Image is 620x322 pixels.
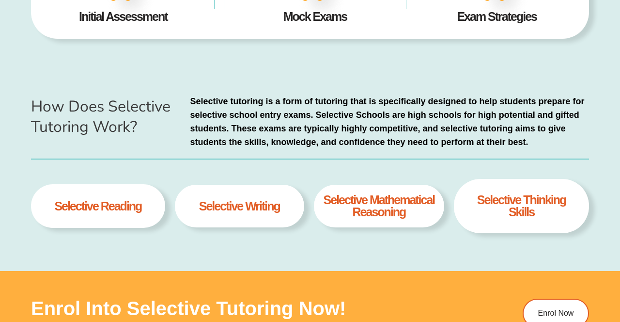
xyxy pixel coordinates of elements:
[199,200,280,212] h4: selective writing
[323,194,435,218] h4: selective Mathematical Reasoning
[239,11,391,23] h4: Mock Exams
[47,11,200,23] h4: Initial Assessment
[31,96,170,137] span: How Does Selective Tutoring Work?
[190,95,589,149] p: Selective tutoring is a form of tutoring that is specifically designed to help students prepare f...
[460,212,620,322] iframe: Chat Widget
[31,299,470,318] h3: Enrol into Selective Tutoring Now!
[469,194,574,218] h4: Selective thinking skills
[420,11,573,23] h4: Exam Strategies
[54,200,141,212] h4: selective Reading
